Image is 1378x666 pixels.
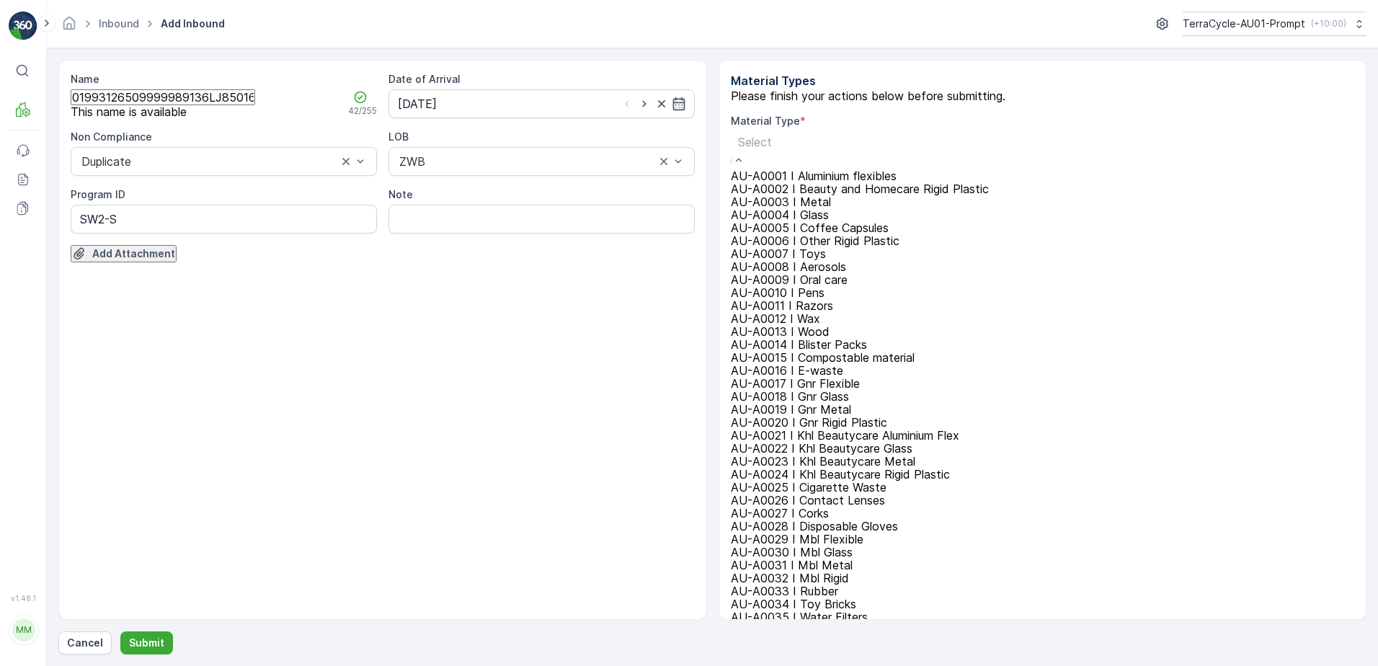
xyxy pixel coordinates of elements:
span: AU-A0024 I Khl Beautycare Rigid Plastic [731,467,950,481]
p: Submit [129,636,164,650]
span: AU-A0012 I Wax [731,311,820,326]
span: AU-A0017 I Gnr Flexible [731,376,860,391]
span: v 1.48.1 [9,594,37,603]
button: TerraCycle-AU01-Prompt(+10:00) [1183,12,1366,36]
button: Upload File [71,245,177,262]
label: Name [71,73,99,85]
span: AU-A0015 I Compostable material [731,350,915,365]
span: AU-A0035 I Water Filters [731,610,868,624]
p: Add Attachment [92,247,175,261]
span: AU-A0001 I Aluminium flexibles [731,169,897,183]
span: AU-A0034 I Toy Bricks [731,597,856,611]
span: AU-A0029 I Mbl Flexible [731,532,863,546]
button: MM [9,605,37,654]
a: Homepage [61,21,77,33]
span: AU-A0006 I Other Rigid Plastic [731,234,899,248]
span: AU-A0030 I Mbl Glass [731,545,853,559]
span: AU-A0013 I Wood [731,324,830,339]
img: logo [9,12,37,40]
label: Program ID [71,188,125,200]
span: AU-A0027 I Corks [731,506,829,520]
span: AU-A0010 I Pens [731,285,824,300]
span: AU-A0026 I Contact Lenses [731,493,885,507]
span: AU-A0033 I Rubber [731,584,838,598]
p: Material Types [731,72,1355,89]
span: AU-A0011 I Razors [731,298,833,313]
span: AU-A0021 I Khl Beautycare Aluminium Flex [731,428,959,443]
p: Cancel [67,636,103,650]
span: AU-A0018 I Gnr Glass [731,389,849,404]
span: AU-A0019 I Gnr Metal [731,402,851,417]
span: AU-A0008 I Aerosols [731,259,846,274]
label: Date of Arrival [388,73,461,85]
span: AU-A0031 I Mbl Metal [731,558,853,572]
label: Note [388,188,413,200]
span: AU-A0032 I Mbl Rigid [731,571,849,585]
span: AU-A0009 I Oral care [731,272,848,287]
p: Select [738,133,1107,151]
label: Non Compliance [71,130,152,143]
label: Material Type [731,115,800,127]
span: This name is available [71,105,187,118]
span: AU-A0007 I Toys [731,247,826,261]
span: AU-A0025 I Cigarette Waste [731,480,886,494]
span: AU-A0022 I Khl Beautycare Glass [731,441,912,456]
div: Please finish your actions below before submitting. [731,89,1355,102]
span: AU-A0014 I Blister Packs [731,337,867,352]
span: AU-A0023 I Khl Beautycare Metal [731,454,915,469]
p: TerraCycle-AU01-Prompt [1183,17,1305,31]
span: AU-A0003 I Metal [731,195,831,209]
button: Submit [120,631,173,654]
input: dd/mm/yyyy [388,89,695,118]
a: Inbound [99,17,139,30]
span: AU-A0005 I Coffee Capsules [731,221,889,235]
span: AU-A0020 I Gnr Rigid Plastic [731,415,887,430]
span: AU-A0002 I Beauty and Homecare Rigid Plastic [731,182,989,196]
button: Cancel [58,631,112,654]
span: AU-A0016 I E-waste [731,363,843,378]
p: 42 / 255 [348,105,377,117]
label: LOB [388,130,409,143]
div: MM [12,618,35,641]
p: ( +10:00 ) [1311,18,1346,30]
span: Add Inbound [158,17,228,31]
span: AU-A0004 I Glass [731,208,829,222]
span: AU-A0028 I Disposable Gloves [731,519,898,533]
